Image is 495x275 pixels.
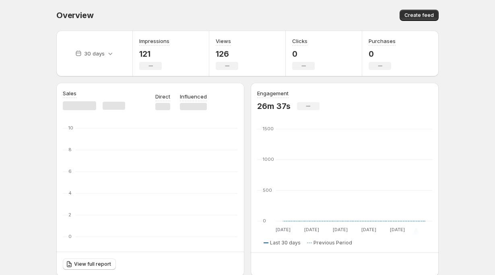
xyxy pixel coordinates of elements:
[390,227,405,232] text: [DATE]
[263,218,266,224] text: 0
[257,101,291,111] p: 26m 37s
[56,10,93,20] span: Overview
[216,37,231,45] h3: Views
[263,187,272,193] text: 500
[292,37,307,45] h3: Clicks
[216,49,238,59] p: 126
[263,156,274,162] text: 1000
[263,126,274,131] text: 1500
[155,92,170,101] p: Direct
[180,92,207,101] p: Influenced
[400,10,439,21] button: Create feed
[139,49,169,59] p: 121
[68,125,73,131] text: 10
[68,168,72,174] text: 6
[404,12,434,18] span: Create feed
[369,37,396,45] h3: Purchases
[270,240,301,246] span: Last 30 days
[68,212,71,218] text: 2
[333,227,348,232] text: [DATE]
[257,89,289,97] h3: Engagement
[304,227,319,232] text: [DATE]
[63,259,116,270] a: View full report
[292,49,315,59] p: 0
[84,49,105,57] p: 30 days
[68,147,72,152] text: 8
[74,261,111,267] span: View full report
[313,240,352,246] span: Previous Period
[63,89,76,97] h3: Sales
[361,227,376,232] text: [DATE]
[276,227,291,232] text: [DATE]
[369,49,396,59] p: 0
[68,190,72,196] text: 4
[139,37,169,45] h3: Impressions
[68,234,72,239] text: 0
